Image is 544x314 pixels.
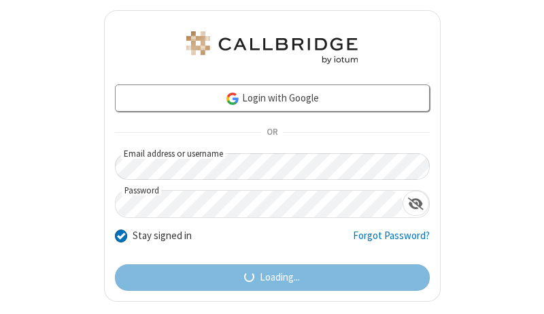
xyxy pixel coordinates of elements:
span: OR [261,123,283,142]
a: Forgot Password? [353,228,430,254]
span: Loading... [260,270,300,285]
input: Password [116,191,403,217]
img: google-icon.png [225,91,240,106]
button: Loading... [115,264,430,292]
label: Stay signed in [133,228,192,244]
img: Astra [184,31,360,64]
div: Show password [403,191,429,216]
iframe: Chat [510,279,534,304]
a: Login with Google [115,84,430,112]
input: Email address or username [115,153,430,180]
